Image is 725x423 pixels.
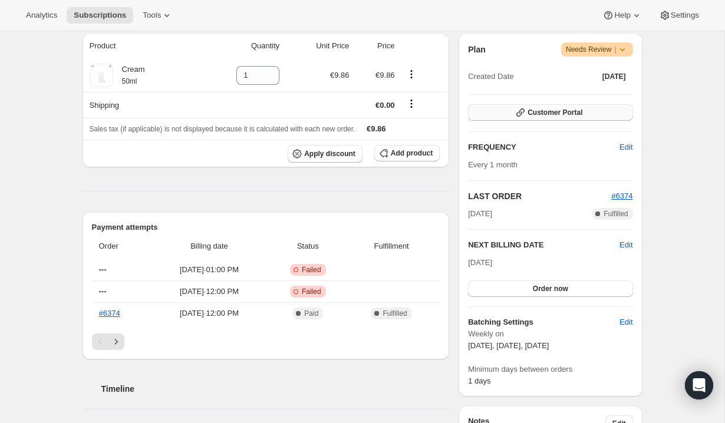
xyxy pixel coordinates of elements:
[283,33,352,59] th: Unit Price
[19,7,64,24] button: Analytics
[196,33,283,59] th: Quantity
[468,280,632,297] button: Order now
[468,376,490,385] span: 1 days
[468,44,486,55] h2: Plan
[612,138,640,157] button: Edit
[595,7,649,24] button: Help
[619,239,632,251] button: Edit
[143,11,161,20] span: Tools
[304,309,318,318] span: Paid
[108,333,124,350] button: Next
[595,68,633,85] button: [DATE]
[83,33,197,59] th: Product
[383,309,407,318] span: Fulfilled
[602,72,626,81] span: [DATE]
[604,209,628,219] span: Fulfilled
[611,191,632,200] a: #6374
[122,77,137,85] small: 50ml
[153,264,265,276] span: [DATE] · 01:00 PM
[468,239,619,251] h2: NEXT BILLING DATE
[468,316,619,328] h6: Batching Settings
[74,11,126,20] span: Subscriptions
[468,208,492,220] span: [DATE]
[288,145,362,163] button: Apply discount
[468,71,513,82] span: Created Date
[468,160,518,169] span: Every 1 month
[619,316,632,328] span: Edit
[153,240,265,252] span: Billing date
[391,148,433,158] span: Add product
[113,64,145,87] div: Cream
[153,286,265,298] span: [DATE] · 12:00 PM
[402,97,421,110] button: Shipping actions
[302,265,321,275] span: Failed
[99,287,107,296] span: ---
[92,222,440,233] h2: Payment attempts
[99,265,107,274] span: ---
[566,44,628,55] span: Needs Review
[367,124,386,133] span: €9.86
[136,7,180,24] button: Tools
[273,240,344,252] span: Status
[374,145,440,161] button: Add product
[533,284,568,293] span: Order now
[67,7,133,24] button: Subscriptions
[402,68,421,81] button: Product actions
[468,258,492,267] span: [DATE]
[330,71,350,80] span: €9.86
[468,141,619,153] h2: FREQUENCY
[619,141,632,153] span: Edit
[26,11,57,20] span: Analytics
[612,313,640,332] button: Edit
[90,125,355,133] span: Sales tax (if applicable) is not displayed because it is calculated with each new order.
[685,371,713,399] div: Open Intercom Messenger
[468,341,549,350] span: [DATE], [DATE], [DATE]
[304,149,355,158] span: Apply discount
[353,33,398,59] th: Price
[92,333,440,350] nav: Pagination
[101,383,450,395] h2: Timeline
[302,287,321,296] span: Failed
[671,11,699,20] span: Settings
[468,190,611,202] h2: LAST ORDER
[375,101,395,110] span: €0.00
[375,71,395,80] span: €9.86
[92,233,150,259] th: Order
[468,104,632,121] button: Customer Portal
[90,64,113,87] img: product img
[83,92,197,118] th: Shipping
[528,108,582,117] span: Customer Portal
[614,11,630,20] span: Help
[611,190,632,202] button: #6374
[652,7,706,24] button: Settings
[614,45,616,54] span: |
[468,328,632,340] span: Weekly on
[153,308,265,319] span: [DATE] · 12:00 PM
[350,240,433,252] span: Fulfillment
[468,363,632,375] span: Minimum days between orders
[99,309,120,318] a: #6374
